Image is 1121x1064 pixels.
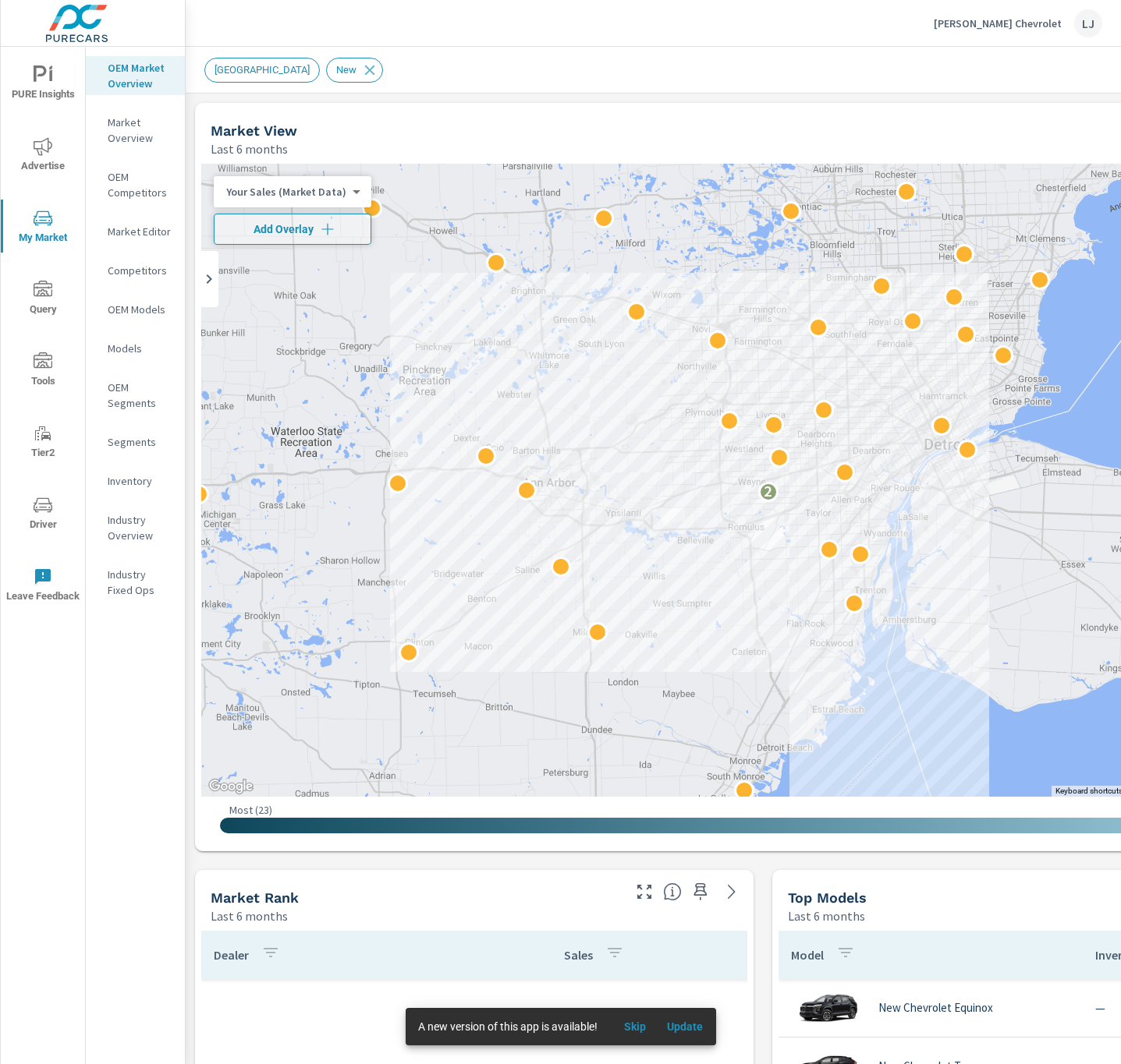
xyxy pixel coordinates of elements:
[205,776,257,797] a: Open this area in Google Maps (opens a new window)
[1074,9,1102,37] div: LJ
[108,512,172,543] p: Industry Overview
[5,65,80,104] span: PURE Insights
[86,430,185,454] div: Segments
[108,263,172,278] p: Competitors
[108,567,172,598] p: Industry Fixed Ops
[797,984,860,1031] img: glamour
[108,434,172,450] p: Segments
[205,776,257,797] img: Google
[108,115,172,146] p: Market Overview
[660,1014,710,1039] button: Update
[229,803,272,817] p: Most ( 23 )
[5,567,80,606] span: Leave Feedback
[5,281,80,319] span: Query
[788,907,865,925] p: Last 6 months
[764,482,772,500] p: 2
[5,424,80,462] span: Tier2
[214,185,359,200] div: Your Sales (Market Data)
[211,889,299,906] h5: Market Rank
[326,58,383,83] div: New
[205,64,319,76] span: [GEOGRAPHIC_DATA]
[418,1020,598,1033] span: A new version of this app is available!
[214,214,371,245] button: Add Overlay
[5,496,80,534] span: Driver
[719,879,744,904] a: See more details in report
[108,473,172,489] p: Inventory
[327,64,366,76] span: New
[86,563,185,602] div: Industry Fixed Ops
[564,947,593,963] p: Sales
[108,60,172,91] p: OEM Market Overview
[688,879,713,904] span: Save this to your personalized report
[666,1020,704,1034] span: Update
[226,185,346,199] p: Your Sales (Market Data)
[211,907,288,925] p: Last 6 months
[663,882,682,901] span: Market Rank shows you how you rank, in terms of sales, to other dealerships in your market. “Mark...
[221,221,364,237] span: Add Overlay
[108,169,172,200] p: OEM Competitors
[108,380,172,411] p: OEM Segments
[86,111,185,150] div: Market Overview
[5,352,80,391] span: Tools
[211,140,288,158] p: Last 6 months
[86,298,185,321] div: OEM Models
[86,337,185,360] div: Models
[934,16,1062,30] p: [PERSON_NAME] Chevrolet
[878,1001,993,1015] p: New Chevrolet Equinox
[632,879,657,904] button: Make Fullscreen
[616,1020,654,1034] span: Skip
[86,376,185,415] div: OEM Segments
[86,220,185,243] div: Market Editor
[86,259,185,282] div: Competitors
[610,1014,660,1039] button: Skip
[5,209,80,247] span: My Market
[791,947,824,963] p: Model
[108,302,172,317] p: OEM Models
[788,889,867,906] h5: Top Models
[86,469,185,493] div: Inventory
[211,122,297,139] h5: Market View
[108,341,172,356] p: Models
[86,56,185,95] div: OEM Market Overview
[5,137,80,175] span: Advertise
[86,508,185,547] div: Industry Overview
[108,224,172,239] p: Market Editor
[1,47,85,620] div: nav menu
[86,165,185,204] div: OEM Competitors
[214,947,249,963] p: Dealer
